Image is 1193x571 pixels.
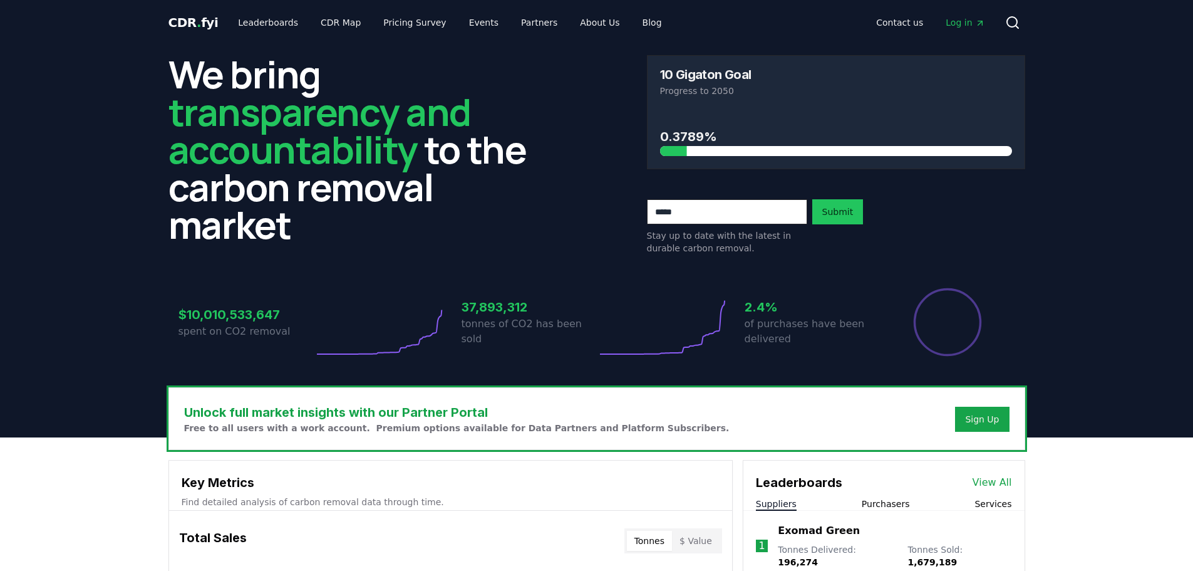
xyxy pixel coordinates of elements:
a: Log in [936,11,994,34]
h3: Unlock full market insights with our Partner Portal [184,403,730,422]
a: Partners [511,11,567,34]
h3: 2.4% [745,298,880,317]
p: Find detailed analysis of carbon removal data through time. [182,496,720,508]
h3: 0.3789% [660,127,1012,146]
span: transparency and accountability [168,86,471,175]
span: CDR fyi [168,15,219,30]
p: Free to all users with a work account. Premium options available for Data Partners and Platform S... [184,422,730,434]
a: Pricing Survey [373,11,456,34]
button: Sign Up [955,407,1009,432]
button: Tonnes [627,531,672,551]
button: $ Value [672,531,720,551]
nav: Main [866,11,994,34]
a: Leaderboards [228,11,308,34]
a: Exomad Green [778,523,860,538]
a: Contact us [866,11,933,34]
div: Percentage of sales delivered [912,287,983,357]
h2: We bring to the carbon removal market [168,55,547,243]
p: Tonnes Delivered : [778,543,895,568]
span: . [197,15,201,30]
nav: Main [228,11,671,34]
p: spent on CO2 removal [178,324,314,339]
a: About Us [570,11,629,34]
a: Events [459,11,509,34]
h3: $10,010,533,647 [178,305,314,324]
h3: 37,893,312 [462,298,597,317]
button: Suppliers [756,498,797,510]
span: Log in [946,16,984,29]
p: 1 [758,538,765,553]
p: tonnes of CO2 has been sold [462,317,597,347]
button: Submit [812,199,864,224]
a: View All [973,475,1012,490]
a: Sign Up [965,413,999,426]
h3: Leaderboards [756,473,842,492]
button: Purchasers [862,498,910,510]
span: 196,274 [778,557,818,567]
h3: 10 Gigaton Goal [660,68,751,81]
h3: Total Sales [179,528,247,553]
p: of purchases have been delivered [745,317,880,347]
a: CDR Map [311,11,371,34]
p: Progress to 2050 [660,85,1012,97]
h3: Key Metrics [182,473,720,492]
button: Services [974,498,1011,510]
a: CDR.fyi [168,14,219,31]
span: 1,679,189 [907,557,957,567]
a: Blog [633,11,672,34]
p: Stay up to date with the latest in durable carbon removal. [647,229,807,254]
p: Tonnes Sold : [907,543,1011,568]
